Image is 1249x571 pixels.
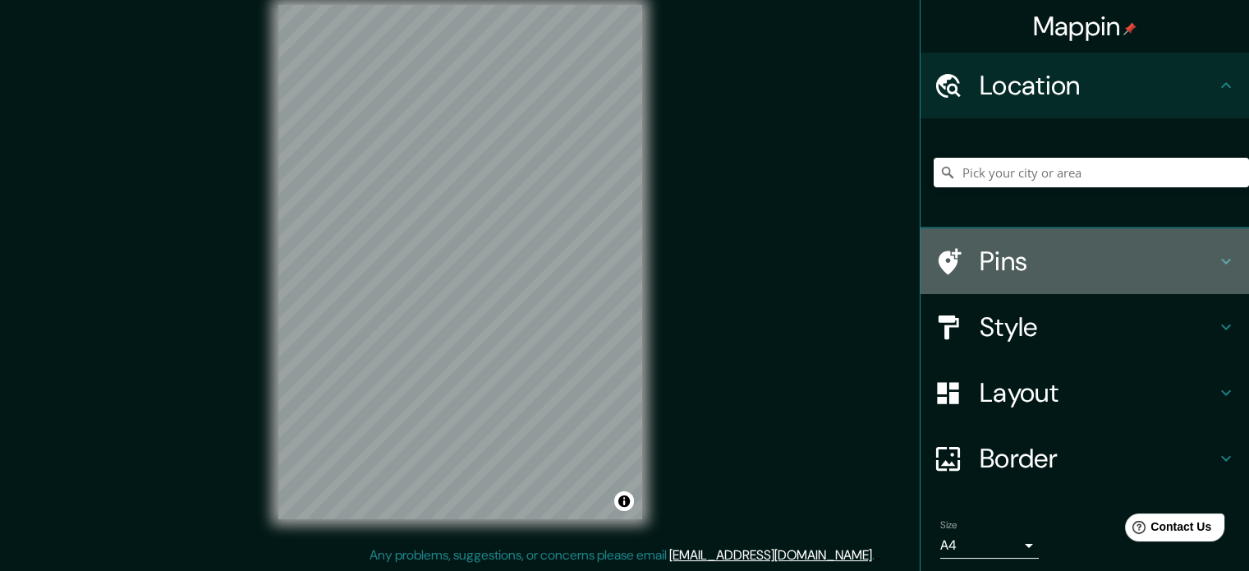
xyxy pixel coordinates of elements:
a: [EMAIL_ADDRESS][DOMAIN_NAME] [669,546,872,564]
h4: Mappin [1033,10,1137,43]
h4: Layout [980,376,1216,409]
div: Border [921,426,1249,491]
div: . [877,546,880,565]
label: Size [940,518,957,532]
div: Location [921,53,1249,118]
img: pin-icon.png [1123,22,1136,35]
button: Toggle attribution [614,491,634,511]
h4: Style [980,311,1216,343]
div: . [875,546,877,565]
h4: Border [980,442,1216,475]
div: Pins [921,228,1249,294]
h4: Pins [980,245,1216,278]
div: Layout [921,360,1249,426]
div: Style [921,294,1249,360]
div: A4 [940,532,1039,559]
iframe: Help widget launcher [1103,507,1231,553]
p: Any problems, suggestions, or concerns please email . [370,546,875,565]
canvas: Map [278,5,642,519]
h4: Location [980,69,1216,102]
input: Pick your city or area [934,158,1249,187]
